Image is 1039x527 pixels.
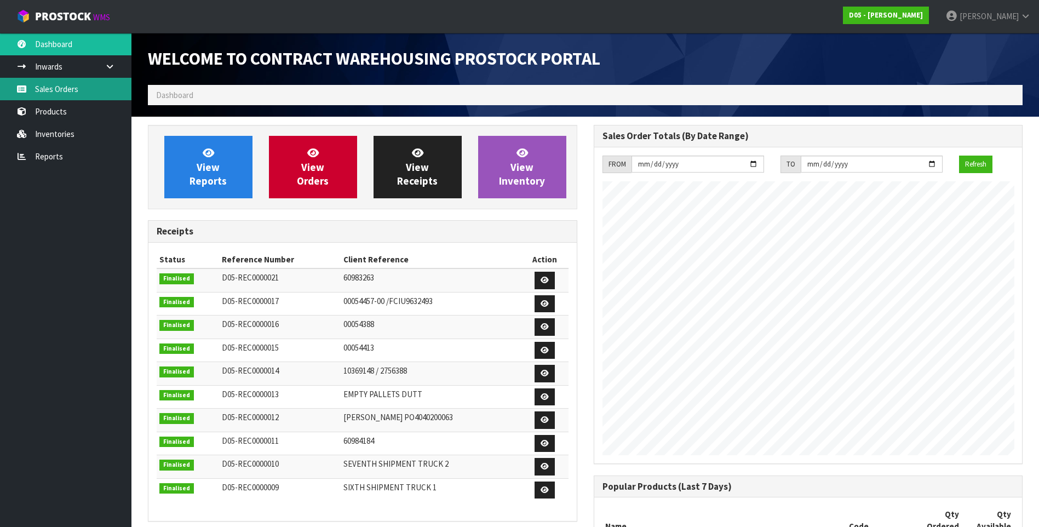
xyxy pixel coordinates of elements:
[159,413,194,424] span: Finalised
[478,136,566,198] a: ViewInventory
[222,296,279,306] span: D05-REC0000017
[159,390,194,401] span: Finalised
[159,483,194,494] span: Finalised
[157,226,569,237] h3: Receipts
[156,90,193,100] span: Dashboard
[159,320,194,331] span: Finalised
[343,319,374,329] span: 00054388
[159,460,194,471] span: Finalised
[222,272,279,283] span: D05-REC0000021
[148,48,600,70] span: Welcome to Contract Warehousing ProStock Portal
[780,156,801,173] div: TO
[190,146,227,187] span: View Reports
[222,342,279,353] span: D05-REC0000015
[602,156,632,173] div: FROM
[222,459,279,469] span: D05-REC0000010
[343,412,453,422] span: [PERSON_NAME] PO4040200063
[93,12,110,22] small: WMS
[343,459,449,469] span: SEVENTH SHIPMENT TRUCK 2
[35,9,91,24] span: ProStock
[222,365,279,376] span: D05-REC0000014
[159,366,194,377] span: Finalised
[343,436,374,446] span: 60984184
[343,272,374,283] span: 60983263
[222,436,279,446] span: D05-REC0000011
[960,11,1019,21] span: [PERSON_NAME]
[159,297,194,308] span: Finalised
[521,251,568,268] th: Action
[16,9,30,23] img: cube-alt.png
[222,412,279,422] span: D05-REC0000012
[341,251,521,268] th: Client Reference
[602,482,1014,492] h3: Popular Products (Last 7 Days)
[269,136,357,198] a: ViewOrders
[602,131,1014,141] h3: Sales Order Totals (By Date Range)
[157,251,219,268] th: Status
[222,389,279,399] span: D05-REC0000013
[499,146,545,187] span: View Inventory
[219,251,341,268] th: Reference Number
[222,319,279,329] span: D05-REC0000016
[397,146,438,187] span: View Receipts
[159,437,194,448] span: Finalised
[343,365,407,376] span: 10369148 / 2756388
[164,136,252,198] a: ViewReports
[343,296,433,306] span: 00054457-00 /FCIU9632493
[343,482,437,492] span: SIXTH SHIPMENT TRUCK 1
[374,136,462,198] a: ViewReceipts
[159,273,194,284] span: Finalised
[343,389,422,399] span: EMPTY PALLETS DUTT
[959,156,992,173] button: Refresh
[849,10,923,20] strong: D05 - [PERSON_NAME]
[159,343,194,354] span: Finalised
[222,482,279,492] span: D05-REC0000009
[343,342,374,353] span: 00054413
[297,146,329,187] span: View Orders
